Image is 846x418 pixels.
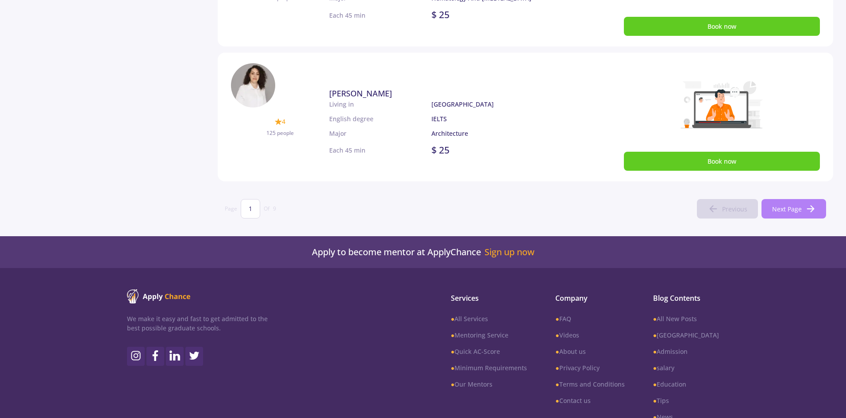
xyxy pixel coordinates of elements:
[555,380,624,389] a: ●Terms and Conditions
[555,347,559,356] b: ●
[653,293,719,303] span: Blog Contents
[451,380,454,388] b: ●
[282,117,285,126] span: 4
[451,331,454,339] b: ●
[329,11,365,20] p: Each 45 min
[431,114,574,123] p: IELTS
[761,199,826,219] button: Next Page
[451,347,454,356] b: ●
[127,289,191,303] img: ApplyChance logo
[555,396,624,405] a: ●Contact us
[555,347,624,356] a: ●About us
[722,204,747,214] span: Previous
[555,363,624,372] a: ●Privacy Policy
[653,347,657,356] b: ●
[451,364,454,372] b: ●
[451,314,527,323] a: ●All Services
[653,380,657,388] b: ●
[329,114,431,123] p: English degree
[653,380,719,389] a: ●Education
[653,314,657,323] b: ●
[451,330,527,340] a: ●Mentoring Service
[451,380,527,389] a: ●Our Mentors
[329,100,431,109] p: Living in
[653,330,719,340] a: ●[GEOGRAPHIC_DATA]
[431,100,574,109] p: [GEOGRAPHIC_DATA]
[653,396,657,405] b: ●
[451,363,527,372] a: ●Minimum Requirements
[555,314,624,323] a: ●FAQ
[653,331,657,339] b: ●
[653,364,657,372] b: ●
[555,293,624,303] span: Company
[555,330,624,340] a: ●Videos
[264,205,269,213] span: Of
[653,363,719,372] a: ●salary
[266,129,294,137] span: 125 people
[485,247,535,257] a: Sign up now
[555,331,559,339] b: ●
[555,364,559,372] b: ●
[624,152,820,171] button: Book now
[555,396,559,405] b: ●
[697,199,758,219] button: Previous
[329,88,575,100] a: [PERSON_NAME]
[431,8,450,22] p: $ 25
[329,88,392,99] span: [PERSON_NAME]
[431,143,450,157] p: $ 25
[451,347,527,356] a: ●Quick AC-Score
[451,314,454,323] b: ●
[555,314,559,323] b: ●
[451,293,527,303] span: Services
[624,17,820,36] button: Book now
[653,347,719,356] a: ●Admission
[127,314,268,333] p: We make it easy and fast to get admitted to the best possible graduate schools.
[431,129,574,138] p: Architecture
[772,204,802,214] span: Next Page
[653,314,719,323] a: ●All New Posts
[225,205,237,213] span: Page
[273,205,276,213] span: 9
[329,129,431,138] p: Major
[329,146,365,155] p: Each 45 min
[555,380,559,388] b: ●
[653,396,719,405] a: ●Tips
